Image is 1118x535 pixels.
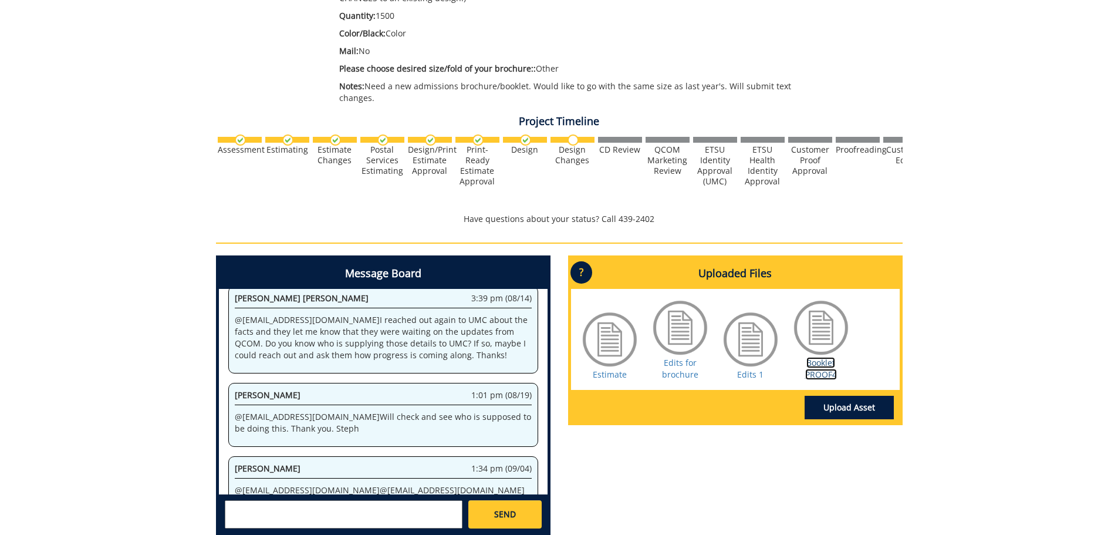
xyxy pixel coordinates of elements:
[339,63,799,75] p: Other
[593,369,627,380] a: Estimate
[235,389,300,401] span: [PERSON_NAME]
[471,463,532,475] span: 1:34 pm (09/04)
[693,144,737,187] div: ETSU Identity Approval (UMC)
[313,144,357,166] div: Estimate Changes
[235,292,369,304] span: [PERSON_NAME] [PERSON_NAME]
[339,80,364,92] span: Notes:
[218,144,262,155] div: Assessment
[741,144,785,187] div: ETSU Health Identity Approval
[339,28,386,39] span: Color/Black:
[646,144,690,176] div: QCOM Marketing Review
[520,134,531,146] img: checkmark
[265,144,309,155] div: Estimating
[883,144,927,166] div: Customer Edits
[472,134,484,146] img: checkmark
[377,134,389,146] img: checkmark
[503,144,547,155] div: Design
[471,389,532,401] span: 1:01 pm (08/19)
[235,314,532,361] p: @ [EMAIL_ADDRESS][DOMAIN_NAME] I reached out again to UMC about the facts and they let me know th...
[570,261,592,284] p: ?
[330,134,341,146] img: checkmark
[360,144,404,176] div: Postal Services Estimating
[216,213,903,225] p: Have questions about your status? Call 439-2402
[339,28,799,39] p: Color
[216,116,903,127] h4: Project Timeline
[568,134,579,146] img: no
[235,411,532,435] p: @ [EMAIL_ADDRESS][DOMAIN_NAME] Will check and see who is supposed to be doing this. Thank you. Steph
[471,292,532,304] span: 3:39 pm (08/14)
[339,10,799,22] p: 1500
[788,144,832,176] div: Customer Proof Approval
[598,144,642,155] div: CD Review
[805,396,894,419] a: Upload Asset
[805,357,837,380] a: Booklet PROOF4
[494,509,516,520] span: SEND
[425,134,436,146] img: checkmark
[455,144,499,187] div: Print-Ready Estimate Approval
[235,134,246,146] img: checkmark
[339,45,799,57] p: No
[339,80,799,104] p: Need a new admissions brochure/booklet. Would like to go with the same size as last year's. Will ...
[282,134,293,146] img: checkmark
[235,463,300,474] span: [PERSON_NAME]
[836,144,880,155] div: Proofreading
[662,357,698,380] a: Edits for brochure
[225,500,462,529] textarea: messageToSend
[550,144,595,166] div: Design Changes
[468,500,541,529] a: SEND
[571,258,900,289] h4: Uploaded Files
[219,258,548,289] h4: Message Board
[339,45,359,56] span: Mail:
[339,63,536,74] span: Please choose desired size/fold of your brochure::
[339,10,376,21] span: Quantity:
[737,369,764,380] a: Edits 1
[408,144,452,176] div: Design/Print Estimate Approval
